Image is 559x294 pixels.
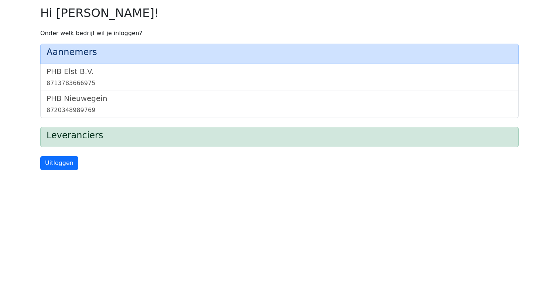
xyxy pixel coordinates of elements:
h5: PHB Nieuwegein [47,94,512,103]
h4: Aannemers [47,47,512,58]
p: Onder welk bedrijf wil je inloggen? [40,29,519,38]
div: 8713783666975 [47,79,512,88]
h4: Leveranciers [47,130,512,141]
h5: PHB Elst B.V. [47,67,512,76]
a: Uitloggen [40,156,78,170]
a: PHB Elst B.V.8713783666975 [47,67,512,88]
a: PHB Nieuwegein8720348989769 [47,94,512,115]
h2: Hi [PERSON_NAME]! [40,6,519,20]
div: 8720348989769 [47,106,512,115]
